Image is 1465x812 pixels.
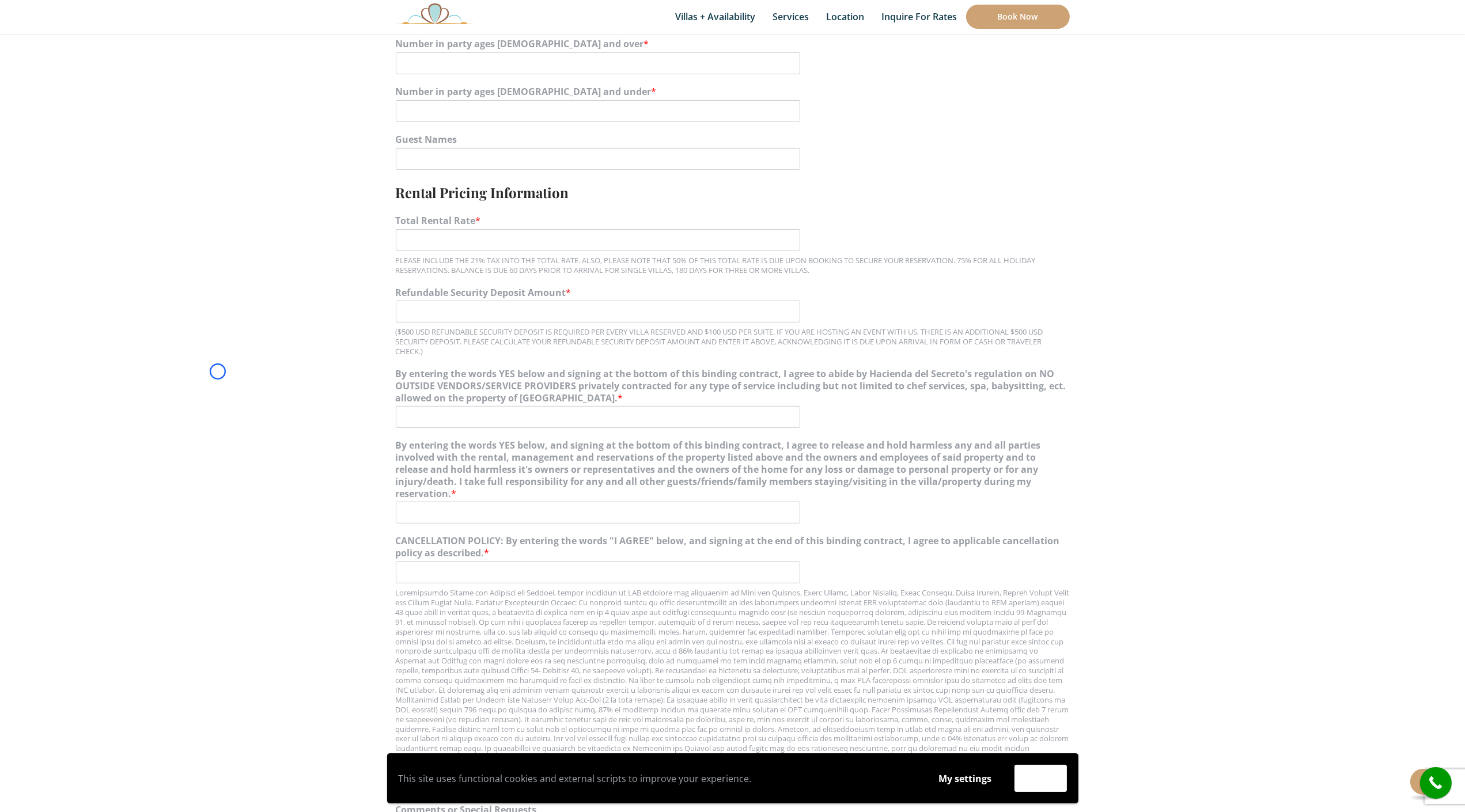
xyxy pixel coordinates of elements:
[396,327,1070,356] div: ($500 USD REFUNDABLE SECURITY DEPOSIT IS REQUIRED PER EVERY VILLA RESERVED AND $100 USD PER SUITE...
[1420,767,1452,799] a: call
[396,287,1070,299] label: Refundable Security Deposit Amount
[396,134,1070,146] label: Guest Names
[928,765,1003,792] button: My settings
[396,256,1070,275] div: PLEASE INCLUDE THE 21% TAX INTO THE TOTAL RATE. ALSO, PLEASE NOTE THAT 50% OF THIS TOTAL RATE IS ...
[396,86,1070,98] label: Number in party ages [DEMOGRAPHIC_DATA] and under
[396,588,1070,792] div: Loremipsumdo Sitame con Adipisci eli Seddoei, tempor incididun ut LAB etdolore mag aliquaenim ad ...
[396,439,1070,499] label: By entering the words YES below, and signing at the bottom of this binding contract, I agree to r...
[1423,770,1449,796] i: call
[396,535,1070,559] label: CANCELLATION POLICY: By entering the words "I AGREE" below, and signing at the end of this bindin...
[396,368,1070,404] label: By entering the words YES below and signing at the bottom of this binding contract, I agree to ab...
[966,5,1070,29] a: Book Now
[396,215,1070,227] label: Total Rental Rate
[396,181,1070,203] h3: Rental Pricing Information
[396,3,474,24] img: Awesome Logo
[396,38,1070,50] label: Number in party ages [DEMOGRAPHIC_DATA] and over
[399,770,917,787] p: This site uses functional cookies and external scripts to improve your experience.
[1014,765,1067,792] button: Accept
